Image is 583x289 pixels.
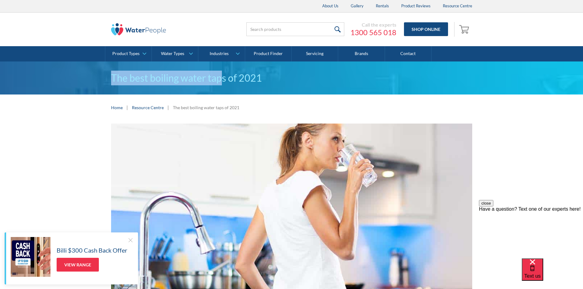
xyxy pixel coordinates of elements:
[338,46,385,61] a: Brands
[522,258,583,289] iframe: podium webchat widget bubble
[350,22,396,28] div: Call the experts
[350,28,396,37] a: 1300 565 018
[11,237,50,277] img: Billi $300 Cash Back Offer
[111,104,123,111] a: Home
[111,71,472,85] h1: The best boiling water taps of 2021
[105,46,151,61] a: Product Types
[161,51,184,56] div: Water Types
[245,46,292,61] a: Product Finder
[57,258,99,272] a: View Range
[459,24,471,34] img: shopping cart
[385,46,432,61] a: Contact
[57,246,127,255] h5: Billi $300 Cash Back Offer
[210,51,229,56] div: Industries
[152,46,198,61] a: Water Types
[198,46,245,61] a: Industries
[112,51,140,56] div: Product Types
[126,104,129,111] div: |
[132,104,164,111] a: Resource Centre
[246,22,344,36] input: Search products
[173,104,239,111] div: The best boiling water taps of 2021
[111,23,166,35] img: The Water People
[458,22,472,37] a: Open empty cart
[292,46,338,61] a: Servicing
[167,104,170,111] div: |
[479,200,583,266] iframe: podium webchat widget prompt
[404,22,448,36] a: Shop Online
